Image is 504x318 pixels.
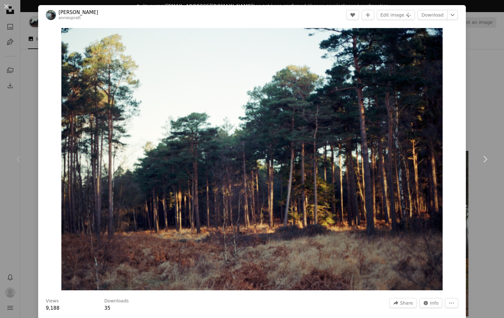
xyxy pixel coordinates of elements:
span: Info [430,298,439,308]
button: Stats about this image [419,298,443,308]
button: Share this image [389,298,417,308]
h3: Views [46,298,59,304]
button: More Actions [445,298,458,308]
h3: Downloads [104,298,129,304]
button: Add to Collection [362,10,374,20]
img: a wooded area with tall trees and brown grass [61,28,443,290]
a: anniespratt [59,16,81,20]
span: 9,188 [46,305,59,311]
a: [PERSON_NAME] [59,9,98,16]
a: Next [466,129,504,190]
button: Like [346,10,359,20]
img: Go to Annie Spratt's profile [46,10,56,20]
button: Choose download size [447,10,458,20]
button: Zoom in on this image [61,28,443,290]
span: Share [400,298,413,308]
a: Download [418,10,447,20]
span: 35 [104,305,110,311]
button: Edit image [377,10,415,20]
